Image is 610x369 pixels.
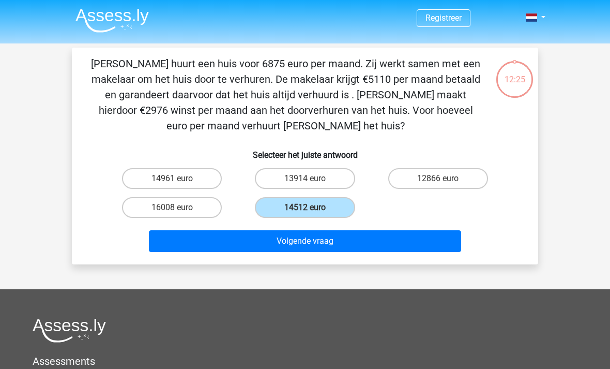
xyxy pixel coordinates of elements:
[33,318,106,343] img: Assessly logo
[255,197,355,218] label: 14512 euro
[149,230,462,252] button: Volgende vraag
[88,56,483,134] p: [PERSON_NAME] huurt een huis voor 6875 euro per maand. Zij werkt samen met een makelaar om het hu...
[425,13,462,23] a: Registreer
[388,168,488,189] label: 12866 euro
[75,8,149,33] img: Assessly
[122,168,222,189] label: 14961 euro
[255,168,355,189] label: 13914 euro
[495,60,534,86] div: 12:25
[33,355,577,367] h5: Assessments
[88,142,522,160] h6: Selecteer het juiste antwoord
[122,197,222,218] label: 16008 euro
